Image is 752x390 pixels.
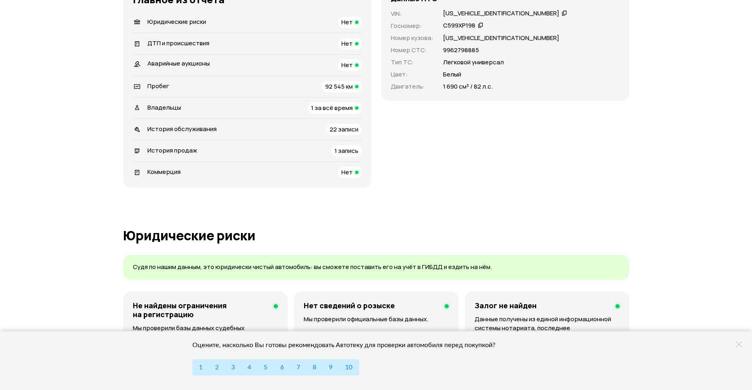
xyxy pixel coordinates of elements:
p: Белый [443,70,461,79]
button: 5 [257,359,274,375]
button: 3 [225,359,241,375]
button: 10 [339,359,359,375]
button: 2 [209,359,225,375]
p: Цвет : [391,70,433,79]
span: 92 545 км [325,82,353,91]
button: 1 [192,359,209,375]
p: Госномер : [391,21,433,30]
span: Нет [341,18,353,26]
div: Оцените, насколько Вы готовы рекомендовать Автотеку для проверки автомобиля перед покупкой? [192,341,506,349]
p: 9962798885 [443,46,479,55]
p: Тип ТС : [391,58,433,67]
span: Аварийные аукционы [147,59,210,68]
span: Нет [341,168,353,176]
span: История обслуживания [147,125,217,133]
p: Мы проверили базы данных судебных приставов. [133,324,278,341]
button: 7 [290,359,307,375]
h4: Залог не найден [475,301,537,310]
span: 4 [247,364,251,371]
button: 9 [322,359,339,375]
p: Легковой универсал [443,58,504,67]
span: 3 [231,364,235,371]
p: [US_VEHICLE_IDENTIFICATION_NUMBER] [443,34,559,42]
span: 5 [264,364,267,371]
button: 6 [274,359,290,375]
span: Коммерция [147,167,181,176]
p: 1 690 см³ / 82 л.с. [443,82,493,91]
p: Данные получены из единой информационной системы нотариата, последнее обновление [DATE] 13:16. [475,315,620,341]
h1: Юридические риски [123,228,629,243]
span: 6 [280,364,284,371]
h4: Нет сведений о розыске [304,301,395,310]
span: 9 [329,364,332,371]
span: 22 записи [330,125,358,134]
p: Двигатель : [391,82,433,91]
span: История продаж [147,146,197,155]
span: 10 [345,364,352,371]
span: 2 [215,364,219,371]
span: Нет [341,39,353,48]
span: ДТП и происшествия [147,39,209,47]
span: 1 [199,364,202,371]
h4: Не найдены ограничения на регистрацию [133,301,268,319]
p: Номер кузова : [391,34,433,42]
span: Пробег [147,82,169,90]
span: 8 [313,364,316,371]
span: 7 [296,364,300,371]
p: Судя по нашим данным, это юридически чистый автомобиль: вы сможете поставить его на учёт в ГИБДД ... [133,263,620,271]
p: Мы проверили официальные базы данных. [304,315,449,324]
p: Номер СТС : [391,46,433,55]
span: 1 за всё время [311,104,353,112]
div: [US_VEHICLE_IDENTIFICATION_NUMBER] [443,9,559,18]
div: С599ХР198 [443,21,475,30]
p: VIN : [391,9,433,18]
span: 1 запись [334,146,358,155]
button: 4 [241,359,258,375]
span: Владельцы [147,103,181,112]
button: 8 [306,359,323,375]
span: Нет [341,61,353,69]
span: Юридические риски [147,17,206,26]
